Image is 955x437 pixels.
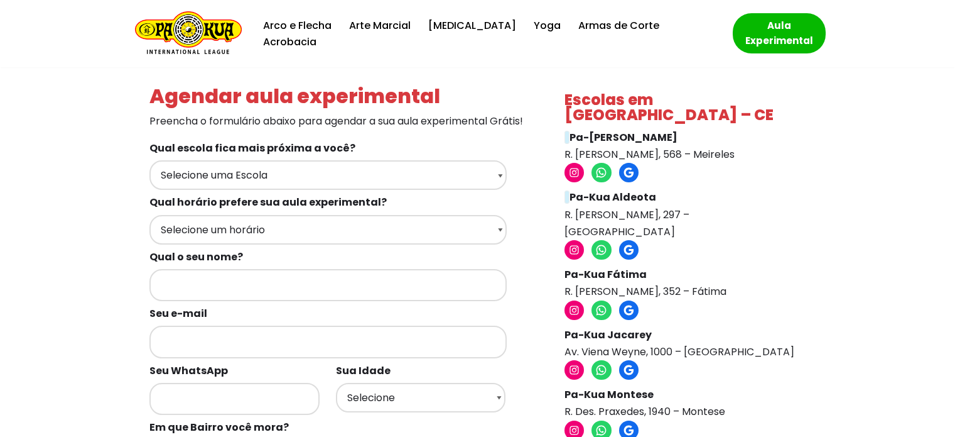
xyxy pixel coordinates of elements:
[564,129,799,163] p: R. [PERSON_NAME], 568 – Meireles
[129,11,242,56] a: Escola de Conhecimentos Orientais Pa-Kua Uma escola para toda família
[569,190,656,204] strong: Pa-Kua Aldeota
[564,387,654,402] strong: Pa-Kua Montese
[149,420,289,434] b: Em que Bairro você mora?
[149,363,228,378] b: Seu WhatsApp
[149,306,207,321] b: Seu e-mail
[149,141,355,155] b: Qual escola fica mais próxima a você?
[564,92,799,123] h4: Escolas em [GEOGRAPHIC_DATA] – CE
[564,266,799,300] p: R. [PERSON_NAME], 352 – Fátima
[733,13,826,53] a: Aula Experimental
[349,17,411,34] a: Arte Marcial
[263,17,332,34] a: Arco e Flecha
[149,86,526,106] h4: Agendar aula experimental
[263,33,316,50] a: Acrobacia
[564,386,799,420] p: R. Des. Praxedes, 1940 – Montese
[428,17,516,34] a: [MEDICAL_DATA]
[534,17,561,34] a: Yoga
[149,250,243,264] b: Qual o seu nome?
[564,189,799,240] p: R. [PERSON_NAME], 297 – [GEOGRAPHIC_DATA]
[149,195,387,209] b: Qual horário prefere sua aula experimental?
[564,328,652,342] strong: Pa-Kua Jacarey
[569,130,677,145] strong: Pa-[PERSON_NAME]
[564,267,647,282] strong: Pa-Kua Fátima
[149,113,526,130] p: Preencha o formulário abaixo para agendar a sua aula experimental Grátis!
[564,326,799,360] p: Av. Viena Weyne, 1000 – [GEOGRAPHIC_DATA]
[336,363,391,378] b: Sua Idade
[261,17,714,50] div: Menu primário
[578,17,659,34] a: Armas de Corte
